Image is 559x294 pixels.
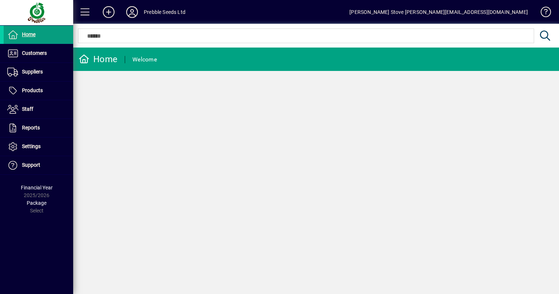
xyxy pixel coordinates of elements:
[22,31,35,37] span: Home
[4,44,73,63] a: Customers
[4,156,73,174] a: Support
[22,106,33,112] span: Staff
[120,5,144,19] button: Profile
[4,63,73,81] a: Suppliers
[132,54,157,65] div: Welcome
[22,125,40,131] span: Reports
[535,1,550,25] a: Knowledge Base
[22,69,43,75] span: Suppliers
[22,87,43,93] span: Products
[4,82,73,100] a: Products
[349,6,528,18] div: [PERSON_NAME] Stove [PERSON_NAME][EMAIL_ADDRESS][DOMAIN_NAME]
[4,119,73,137] a: Reports
[22,162,40,168] span: Support
[144,6,185,18] div: Prebble Seeds Ltd
[27,200,46,206] span: Package
[21,185,53,191] span: Financial Year
[79,53,117,65] div: Home
[22,143,41,149] span: Settings
[4,100,73,118] a: Staff
[97,5,120,19] button: Add
[4,137,73,156] a: Settings
[22,50,47,56] span: Customers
